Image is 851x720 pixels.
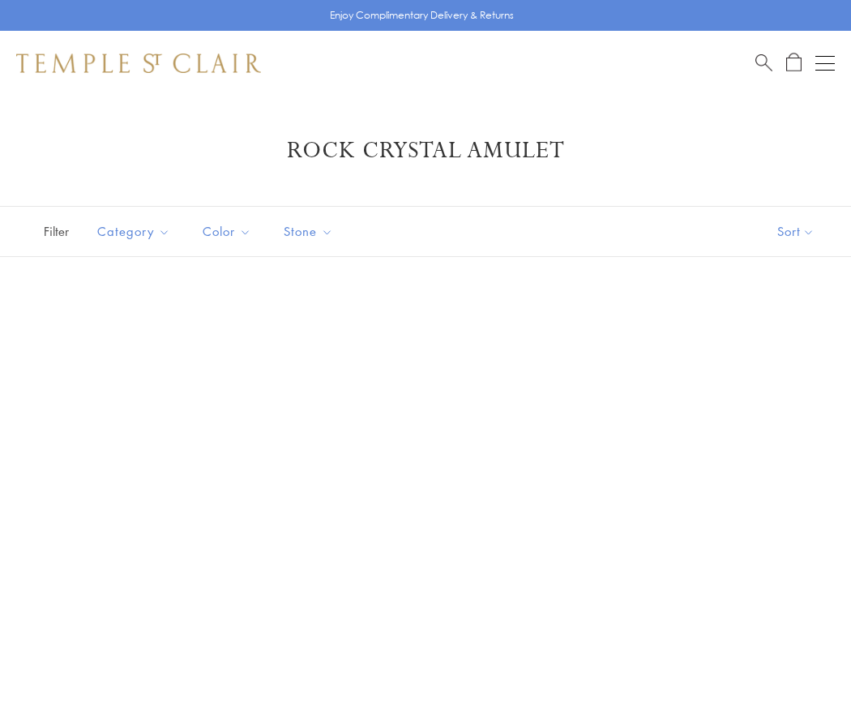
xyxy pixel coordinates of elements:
[190,213,263,250] button: Color
[41,136,810,165] h1: Rock Crystal Amulet
[815,54,835,73] button: Open navigation
[755,53,772,73] a: Search
[276,221,345,242] span: Stone
[741,207,851,256] button: Show sort by
[89,221,182,242] span: Category
[272,213,345,250] button: Stone
[786,53,802,73] a: Open Shopping Bag
[16,54,261,73] img: Temple St. Clair
[330,7,514,24] p: Enjoy Complimentary Delivery & Returns
[195,221,263,242] span: Color
[85,213,182,250] button: Category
